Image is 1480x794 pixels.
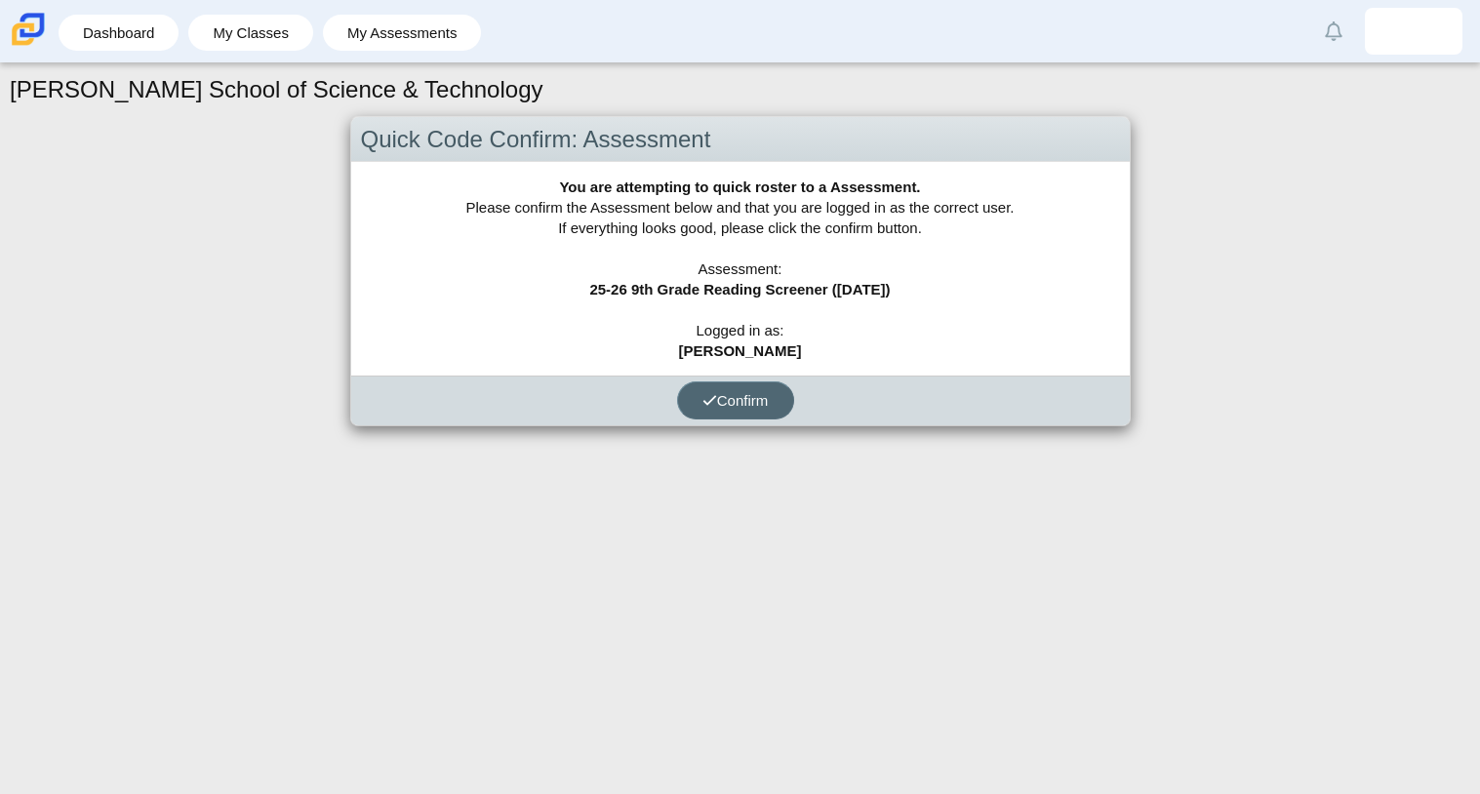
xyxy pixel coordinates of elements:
div: Quick Code Confirm: Assessment [351,117,1130,163]
b: You are attempting to quick roster to a Assessment. [559,179,920,195]
a: My Classes [198,15,303,51]
a: My Assessments [333,15,472,51]
h1: [PERSON_NAME] School of Science & Technology [10,73,543,106]
a: Carmen School of Science & Technology [8,36,49,53]
img: Carmen School of Science & Technology [8,9,49,50]
a: Dashboard [68,15,169,51]
div: Please confirm the Assessment below and that you are logged in as the correct user. If everything... [351,162,1130,376]
span: Confirm [702,392,769,409]
a: Alerts [1312,10,1355,53]
button: Confirm [677,381,794,419]
img: jayden.cornelius.uugZPh [1398,16,1429,47]
a: jayden.cornelius.uugZPh [1365,8,1462,55]
b: 25-26 9th Grade Reading Screener ([DATE]) [589,281,890,298]
b: [PERSON_NAME] [679,342,802,359]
